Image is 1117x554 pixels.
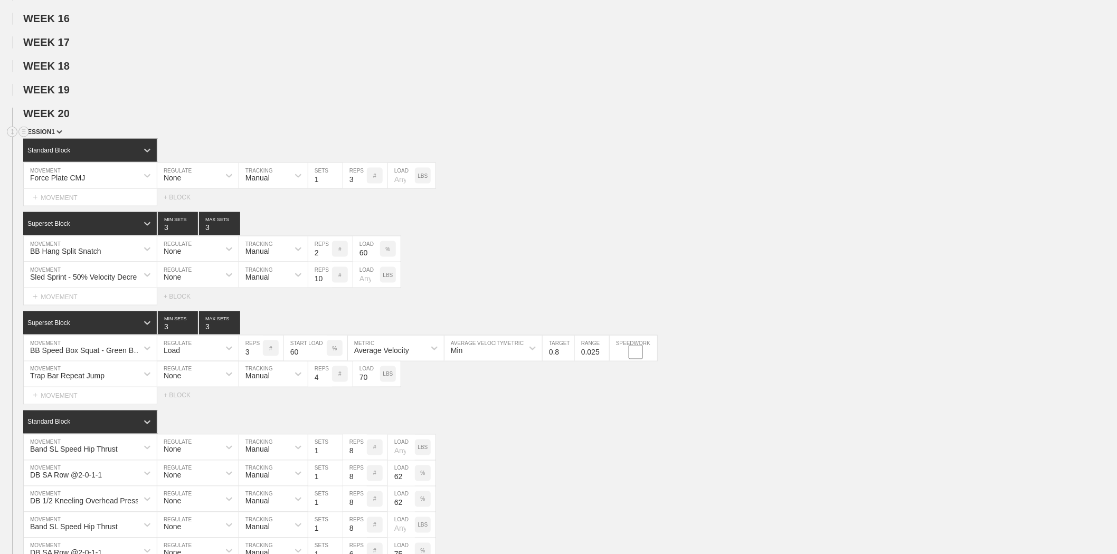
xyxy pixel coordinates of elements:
[373,445,376,451] p: #
[27,418,70,426] div: Standard Block
[56,130,62,134] img: carrot_down.png
[1064,503,1117,554] iframe: Chat Widget
[284,336,327,361] input: Any
[23,60,70,72] span: WEEK 18
[388,486,415,512] input: Any
[164,174,181,182] div: None
[245,273,270,281] div: Manual
[338,246,342,252] p: #
[373,548,376,554] p: #
[338,272,342,278] p: #
[421,496,425,502] p: %
[27,319,70,327] div: Superset Block
[23,128,62,136] span: SESSION 1
[383,371,393,377] p: LBS
[27,220,70,227] div: Superset Block
[245,471,270,480] div: Manual
[30,247,101,255] div: BB Hang Split Snatch
[199,311,240,335] input: None
[353,262,380,288] input: Any
[164,445,181,454] div: None
[23,288,157,305] div: MOVEMENT
[421,471,425,476] p: %
[30,346,145,355] div: BB Speed Box Squat - Green Band
[27,147,70,154] div: Standard Block
[353,361,380,387] input: Any
[245,247,270,255] div: Manual
[164,194,201,201] div: + BLOCK
[164,346,180,355] div: Load
[23,108,70,119] span: WEEK 20
[373,496,376,502] p: #
[388,512,415,538] input: Any
[33,391,37,400] span: +
[245,523,270,531] div: Manual
[30,523,118,531] div: Band SL Speed Hip Thrust
[333,346,337,351] p: %
[451,346,463,355] div: Min
[23,387,157,405] div: MOVEMENT
[164,293,201,300] div: + BLOCK
[164,273,181,281] div: None
[353,236,380,262] input: Any
[418,522,428,528] p: LBS
[418,445,428,451] p: LBS
[373,173,376,179] p: #
[354,346,409,355] div: Average Velocity
[30,471,102,480] div: DB SA Row @2-0-1-1
[245,497,270,505] div: Manual
[164,523,181,531] div: None
[23,36,70,48] span: WEEK 17
[245,174,270,182] div: Manual
[164,247,181,255] div: None
[388,461,415,486] input: Any
[373,522,376,528] p: #
[30,273,145,281] div: Sled Sprint - 50% Velocity Decrement
[23,189,157,206] div: MOVEMENT
[164,392,201,399] div: + BLOCK
[418,173,428,179] p: LBS
[30,445,118,454] div: Band SL Speed Hip Thrust
[30,174,85,182] div: Force Plate CMJ
[33,193,37,202] span: +
[383,272,393,278] p: LBS
[386,246,391,252] p: %
[23,13,70,24] span: WEEK 16
[164,471,181,480] div: None
[245,372,270,380] div: Manual
[388,435,415,460] input: Any
[199,212,240,235] input: None
[164,372,181,380] div: None
[30,372,105,380] div: Trap Bar Repeat Jump
[164,497,181,505] div: None
[421,548,425,554] p: %
[373,471,376,476] p: #
[338,371,342,377] p: #
[33,292,37,301] span: +
[388,163,415,188] input: Any
[23,84,70,95] span: WEEK 19
[245,445,270,454] div: Manual
[30,497,139,505] div: DB 1/2 Kneeling Overhead Press
[269,346,272,351] p: #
